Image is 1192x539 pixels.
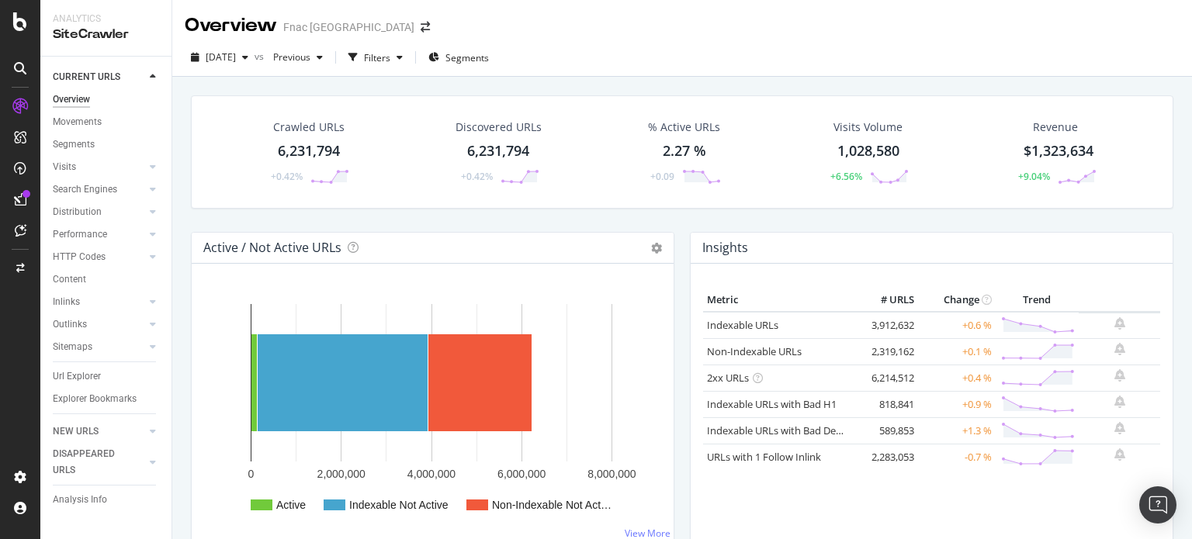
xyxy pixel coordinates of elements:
[185,45,255,70] button: [DATE]
[703,289,856,312] th: Metric
[53,136,161,153] a: Segments
[837,141,899,161] div: 1,028,580
[918,417,996,444] td: +1.3 %
[53,249,106,265] div: HTTP Codes
[1114,369,1125,382] div: bell-plus
[53,26,159,43] div: SiteCrawler
[1114,317,1125,330] div: bell-plus
[53,249,145,265] a: HTTP Codes
[53,492,107,508] div: Analysis Info
[497,468,546,480] text: 6,000,000
[53,271,161,288] a: Content
[53,114,102,130] div: Movements
[53,368,161,385] a: Url Explorer
[707,397,837,411] a: Indexable URLs with Bad H1
[53,181,145,198] a: Search Engines
[456,119,542,135] div: Discovered URLs
[53,316,87,333] div: Outlinks
[53,204,102,220] div: Distribution
[206,50,236,64] span: 2025 Aug. 31st
[918,312,996,339] td: +0.6 %
[185,12,277,39] div: Overview
[317,468,366,480] text: 2,000,000
[1033,119,1078,135] span: Revenue
[1114,343,1125,355] div: bell-plus
[856,444,918,470] td: 2,283,053
[53,159,76,175] div: Visits
[53,136,95,153] div: Segments
[467,141,529,161] div: 6,231,794
[707,344,802,358] a: Non-Indexable URLs
[349,499,449,511] text: Indexable Not Active
[587,468,636,480] text: 8,000,000
[53,294,80,310] div: Inlinks
[53,368,101,385] div: Url Explorer
[53,446,145,479] a: DISAPPEARED URLS
[53,391,161,407] a: Explorer Bookmarks
[856,338,918,365] td: 2,319,162
[918,391,996,417] td: +0.9 %
[248,468,255,480] text: 0
[53,316,145,333] a: Outlinks
[53,92,90,108] div: Overview
[53,339,92,355] div: Sitemaps
[283,19,414,35] div: Fnac [GEOGRAPHIC_DATA]
[918,338,996,365] td: +0.1 %
[918,444,996,470] td: -0.7 %
[1018,170,1050,183] div: +9.04%
[856,417,918,444] td: 589,853
[342,45,409,70] button: Filters
[1024,141,1093,160] span: $1,323,634
[203,237,341,258] h4: Active / Not Active URLs
[650,170,674,183] div: +0.09
[996,289,1079,312] th: Trend
[53,114,161,130] a: Movements
[267,45,329,70] button: Previous
[53,423,99,440] div: NEW URLS
[267,50,310,64] span: Previous
[53,339,145,355] a: Sitemaps
[53,423,145,440] a: NEW URLS
[833,119,903,135] div: Visits Volume
[53,12,159,26] div: Analytics
[53,69,120,85] div: CURRENT URLS
[856,289,918,312] th: # URLS
[278,141,340,161] div: 6,231,794
[856,391,918,417] td: 818,841
[53,69,145,85] a: CURRENT URLS
[276,499,306,511] text: Active
[707,371,749,385] a: 2xx URLs
[461,170,493,183] div: +0.42%
[53,226,145,243] a: Performance
[918,289,996,312] th: Change
[53,204,145,220] a: Distribution
[830,170,862,183] div: +6.56%
[53,492,161,508] a: Analysis Info
[271,170,303,183] div: +0.42%
[651,243,662,254] i: Options
[53,159,145,175] a: Visits
[53,181,117,198] div: Search Engines
[445,51,489,64] span: Segments
[407,468,456,480] text: 4,000,000
[918,365,996,391] td: +0.4 %
[856,365,918,391] td: 6,214,512
[1114,396,1125,408] div: bell-plus
[1114,422,1125,434] div: bell-plus
[53,226,107,243] div: Performance
[856,312,918,339] td: 3,912,632
[707,318,778,332] a: Indexable URLs
[204,289,656,530] svg: A chart.
[421,22,430,33] div: arrow-right-arrow-left
[492,499,612,511] text: Non-Indexable Not Act…
[273,119,345,135] div: Crawled URLs
[53,271,86,288] div: Content
[1114,448,1125,461] div: bell-plus
[53,391,137,407] div: Explorer Bookmarks
[364,51,390,64] div: Filters
[422,45,495,70] button: Segments
[707,423,876,437] a: Indexable URLs with Bad Description
[707,450,821,464] a: URLs with 1 Follow Inlink
[53,92,161,108] a: Overview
